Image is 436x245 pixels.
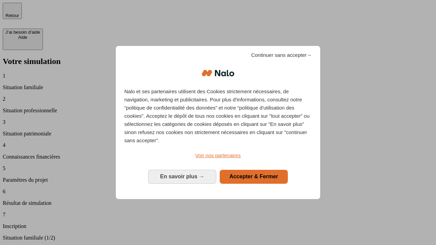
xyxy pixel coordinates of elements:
span: Voir nos partenaires [195,152,240,158]
a: Voir nos partenaires [124,151,312,160]
span: Continuer sans accepter→ [251,51,312,59]
span: En savoir plus → [160,174,204,179]
button: Accepter & Fermer: Accepter notre traitement des données et fermer [220,170,288,183]
div: Bienvenue chez Nalo Gestion du consentement [116,46,320,199]
img: Logo [202,63,234,83]
p: Nalo et ses partenaires utilisent des Cookies strictement nécessaires, de navigation, marketing e... [124,87,312,145]
span: Accepter & Fermer [229,174,278,179]
button: En savoir plus: Configurer vos consentements [148,170,216,183]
